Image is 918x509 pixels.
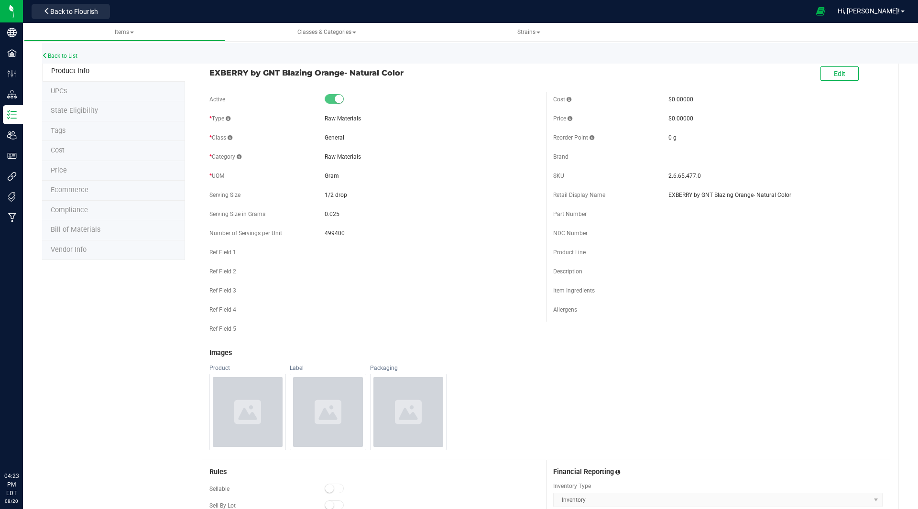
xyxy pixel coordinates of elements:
[553,211,587,217] span: Part Number
[50,8,98,15] span: Back to Flourish
[7,151,17,161] inline-svg: User Roles
[42,53,77,59] a: Back to List
[51,166,67,174] span: Price
[7,213,17,222] inline-svg: Manufacturing
[51,186,88,194] span: Ecommerce
[668,96,693,103] span: $0.00000
[668,115,693,122] span: $0.00000
[209,325,236,332] span: Ref Field 5
[297,29,356,35] span: Classes & Categories
[7,28,17,37] inline-svg: Company
[209,468,227,476] span: Rules
[51,127,66,135] span: Tag
[51,107,98,115] span: Tag
[668,191,883,199] span: EXBERRY by GNT Blazing Orange- Natural Color
[51,246,87,254] span: Vendor Info
[553,192,605,198] span: Retail Display Name
[209,306,236,313] span: Ref Field 4
[820,66,859,81] button: Edit
[553,173,564,179] span: SKU
[7,172,17,181] inline-svg: Integrations
[325,115,361,122] span: Raw Materials
[209,230,282,237] span: Number of Servings per Unit
[325,153,361,160] span: Raw Materials
[51,206,88,214] span: Compliance
[209,211,265,217] span: Serving Size in Grams
[668,172,883,180] span: 2.6.65.477.0
[209,173,224,179] span: UOM
[553,268,582,275] span: Description
[7,48,17,58] inline-svg: Facilities
[209,153,241,160] span: Category
[553,468,614,476] span: Financial Reporting
[4,498,19,505] p: 08/20
[10,433,38,461] iframe: Resource center
[51,87,67,95] span: Tag
[7,130,17,140] inline-svg: Users
[51,67,89,75] span: Product Info
[32,4,110,19] button: Back to Flourish
[553,230,588,237] span: NDC Number
[370,364,447,372] div: Packaging
[209,486,229,492] span: Sellable
[209,364,286,372] div: Product
[51,226,100,234] span: Bill of Materials
[325,173,339,179] span: Gram
[553,134,594,141] span: Reorder Point
[51,146,65,154] span: Cost
[7,69,17,78] inline-svg: Configuration
[209,268,236,275] span: Ref Field 2
[834,70,845,77] span: Edit
[517,29,540,35] span: Strains
[325,134,344,141] span: General
[209,96,225,103] span: Active
[7,89,17,99] inline-svg: Distribution
[668,134,677,141] span: 0 g
[553,287,595,294] span: Item Ingredients
[553,96,571,103] span: Cost
[810,2,831,21] span: Open Ecommerce Menu
[838,7,900,15] span: Hi, [PERSON_NAME]!
[553,482,883,490] span: Inventory Type
[115,29,134,35] span: Items
[209,502,236,509] span: Sell By Lot
[325,229,539,238] span: 499400
[209,134,232,141] span: Class
[7,192,17,202] inline-svg: Tags
[290,364,366,372] div: Label
[553,153,568,160] span: Brand
[553,249,586,256] span: Product Line
[7,110,17,119] inline-svg: Inventory
[209,67,539,78] span: EXBERRY by GNT Blazing Orange- Natural Color
[553,115,572,122] span: Price
[4,472,19,498] p: 04:23 PM EDT
[209,192,240,198] span: Serving Size
[615,469,620,476] span: Assign this inventory item to the correct financial accounts(s)
[325,210,539,218] span: 0.025
[209,287,236,294] span: Ref Field 3
[325,191,539,199] span: 1/2 drop
[209,115,230,122] span: Type
[553,306,577,313] span: Allergens
[209,249,236,256] span: Ref Field 1
[209,349,883,357] h3: Images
